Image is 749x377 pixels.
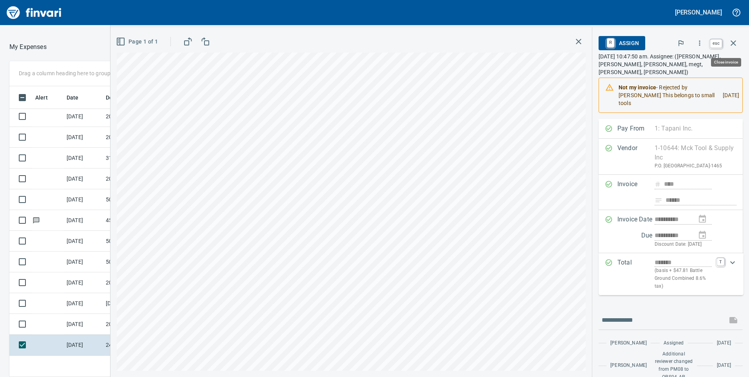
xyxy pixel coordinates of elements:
td: [DATE] [63,127,103,148]
td: [DATE] Invoice 60419 from [PERSON_NAME] Lumber Co (1-10777) [103,293,173,314]
td: [DATE] [63,106,103,127]
span: [PERSON_NAME] [610,339,647,347]
td: 31.1185.65 [103,148,173,169]
td: [DATE] [63,210,103,231]
span: [PERSON_NAME] [610,362,647,370]
p: Drag a column heading here to group the table [19,69,134,77]
a: R [607,38,614,47]
span: This records your message into the invoice and notifies anyone mentioned [724,311,743,330]
td: [DATE] [63,169,103,189]
p: Total [617,258,655,290]
td: [DATE] [63,252,103,272]
td: [DATE] [63,148,103,169]
span: [DATE] [717,339,731,347]
td: 243007 [103,335,173,355]
td: [DATE] [63,335,103,355]
span: Assigned [664,339,684,347]
span: Alert [35,93,48,102]
p: My Expenses [9,42,47,52]
p: [DATE] 10:47:50 am. Assignee: ([PERSON_NAME], [PERSON_NAME], [PERSON_NAME], megt, [PERSON_NAME], ... [599,53,743,76]
button: More [691,34,708,52]
div: - Rejected by [PERSON_NAME] This belongs to small tools [619,80,716,110]
div: [DATE] [716,80,739,110]
td: 50.10977.65 [103,231,173,252]
td: 50.10969.65 [103,189,173,210]
nav: breadcrumb [9,42,47,52]
button: Page 1 of 1 [114,34,161,49]
td: 20.13256.65 [103,169,173,189]
td: 4581.65 [103,210,173,231]
button: Flag [672,34,689,52]
button: [PERSON_NAME] [673,6,724,18]
strong: Not my invoice [619,84,656,91]
span: Has messages [32,217,40,223]
span: Description [106,93,135,102]
div: Expand [599,253,744,295]
h5: [PERSON_NAME] [675,8,722,16]
td: 20.13240.65 [103,314,173,335]
td: [DATE] [63,314,103,335]
a: T [717,258,724,266]
td: [DATE] [63,293,103,314]
button: RAssign [599,36,645,50]
span: Date [67,93,89,102]
span: [DATE] [717,362,731,370]
span: Page 1 of 1 [118,37,158,47]
td: [DATE] [63,189,103,210]
span: Description [106,93,145,102]
a: esc [710,39,722,48]
td: 50.10973.65 [103,252,173,272]
span: Assign [605,36,639,50]
td: 20.13262.65 [103,106,173,127]
img: Finvari [5,3,63,22]
td: [DATE] [63,272,103,293]
td: 20.13251.65 [103,272,173,293]
span: Date [67,93,79,102]
td: 20.9108.20 [103,127,173,148]
p: (basis + $47.81 Battle Ground Combined 8.6% tax) [655,267,712,290]
td: [DATE] [63,231,103,252]
span: Alert [35,93,58,102]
